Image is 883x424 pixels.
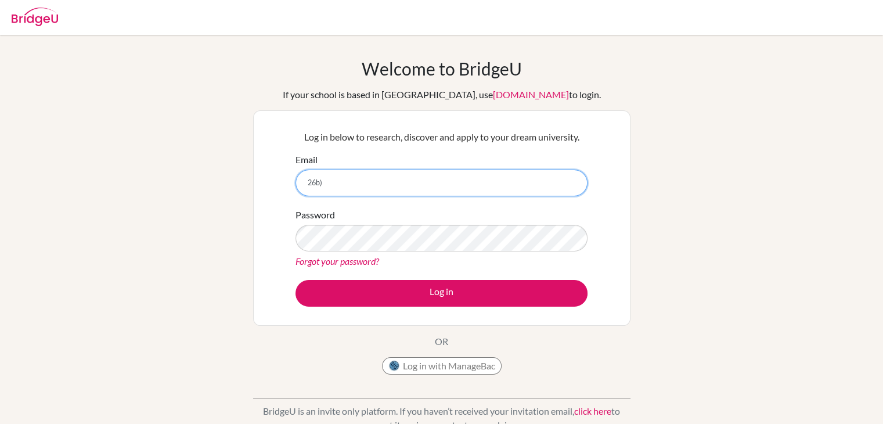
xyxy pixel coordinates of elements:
[295,280,588,307] button: Log in
[12,8,58,26] img: Bridge-U
[382,357,502,375] button: Log in with ManageBac
[362,58,522,79] h1: Welcome to BridgeU
[295,256,379,267] a: Forgot your password?
[295,130,588,144] p: Log in below to research, discover and apply to your dream university.
[493,89,569,100] a: [DOMAIN_NAME]
[574,405,611,416] a: click here
[283,88,601,102] div: If your school is based in [GEOGRAPHIC_DATA], use to login.
[435,335,448,348] p: OR
[295,208,335,222] label: Password
[295,153,318,167] label: Email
